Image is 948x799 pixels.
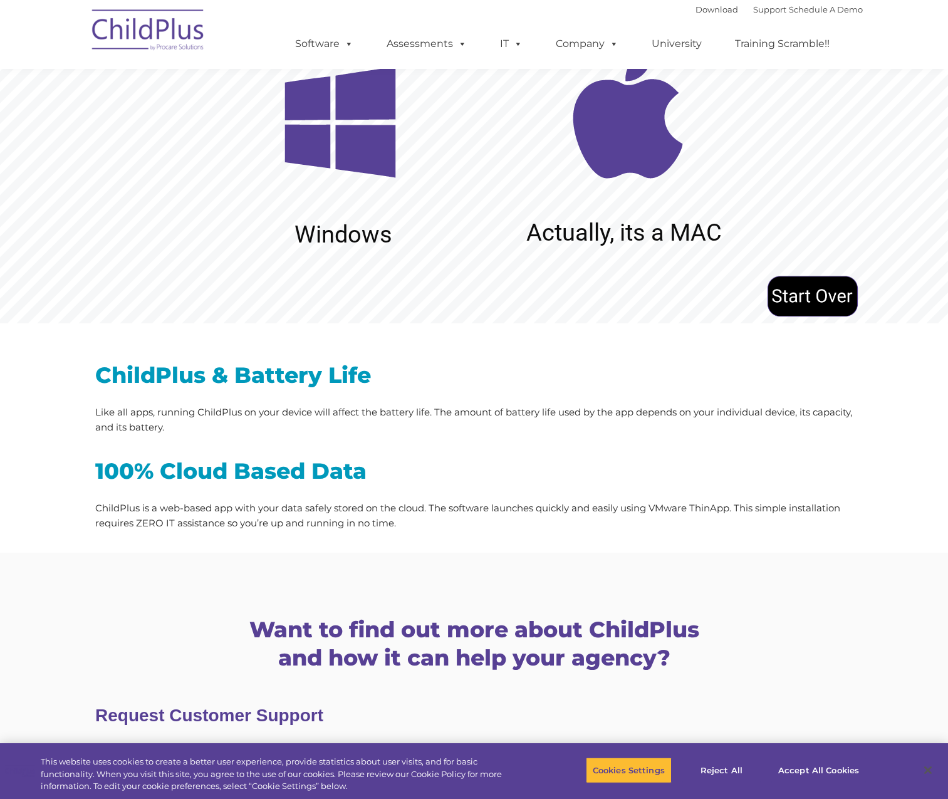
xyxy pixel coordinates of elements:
a: Support [753,4,786,14]
span: Phone number [379,124,432,133]
span: Want to find out more about ChildPlus and how it can help your agency? [249,616,699,671]
button: Reject All [682,757,761,783]
span: Last name [379,73,417,82]
a: University [639,31,714,56]
button: Accept All Cookies [771,757,866,783]
a: IT [487,31,535,56]
p: Like all apps, running ChildPlus on your device will affect the battery life. The amount of batte... [95,405,853,435]
a: Company [543,31,631,56]
button: Close [914,756,942,784]
a: Download [695,4,738,14]
a: Training Scramble!! [722,31,842,56]
button: Cookies Settings [586,757,672,783]
h2: ChildPlus & Battery Life [95,361,853,389]
img: ChildPlus by Procare Solutions [86,1,211,63]
rs-layer: Windows [294,220,392,249]
font: | [695,4,863,14]
a: Software [283,31,366,56]
div: This website uses cookies to create a better user experience, provide statistics about user visit... [41,756,521,793]
rs-layer: Actually, its a MAC [526,218,722,247]
h2: 100% Cloud Based Data [95,457,853,485]
p: ChildPlus is a web-based app with your data safely stored on the cloud. The software launches qui... [95,501,853,531]
a: Assessments [374,31,479,56]
a: Schedule A Demo [789,4,863,14]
